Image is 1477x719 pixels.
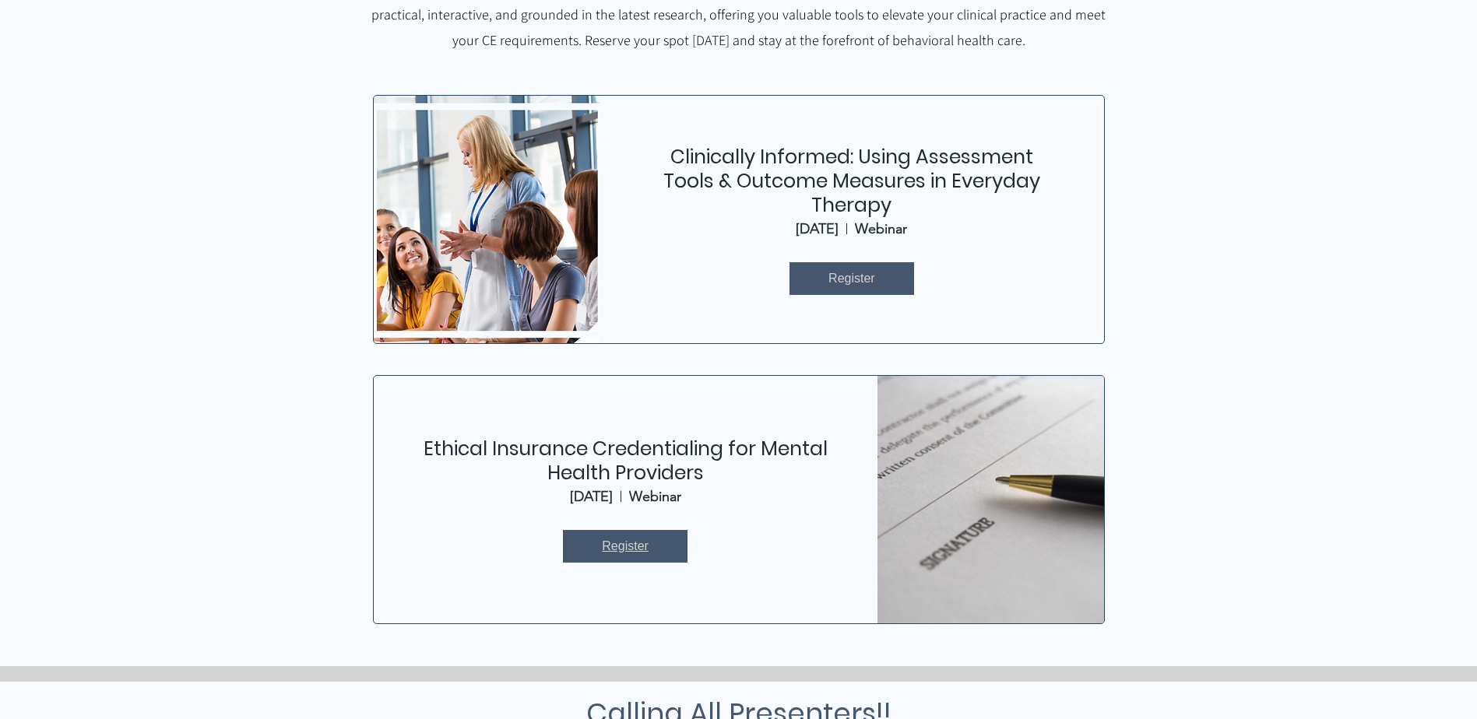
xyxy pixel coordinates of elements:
span: Register [602,538,649,555]
a: Ethical Insurance Credentialing for Mental Health Providers [424,435,828,486]
div: [DATE] [570,488,613,505]
a: Register [789,262,914,295]
span: Register [828,270,875,287]
div: [DATE] [796,220,839,237]
div: Webinar [629,488,681,505]
a: Clinically Informed: Using Assessment Tools & Outcome Measures in Everyday Therapy [663,143,1040,219]
img: Ethical Insurance Credentialing for Mental Health Providers [860,357,1120,642]
a: Register [563,530,688,563]
div: Webinar [855,220,907,237]
img: Clinically Informed: Using Assessment Tools & Outcome Measures in Everyday Therapy [374,96,600,343]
